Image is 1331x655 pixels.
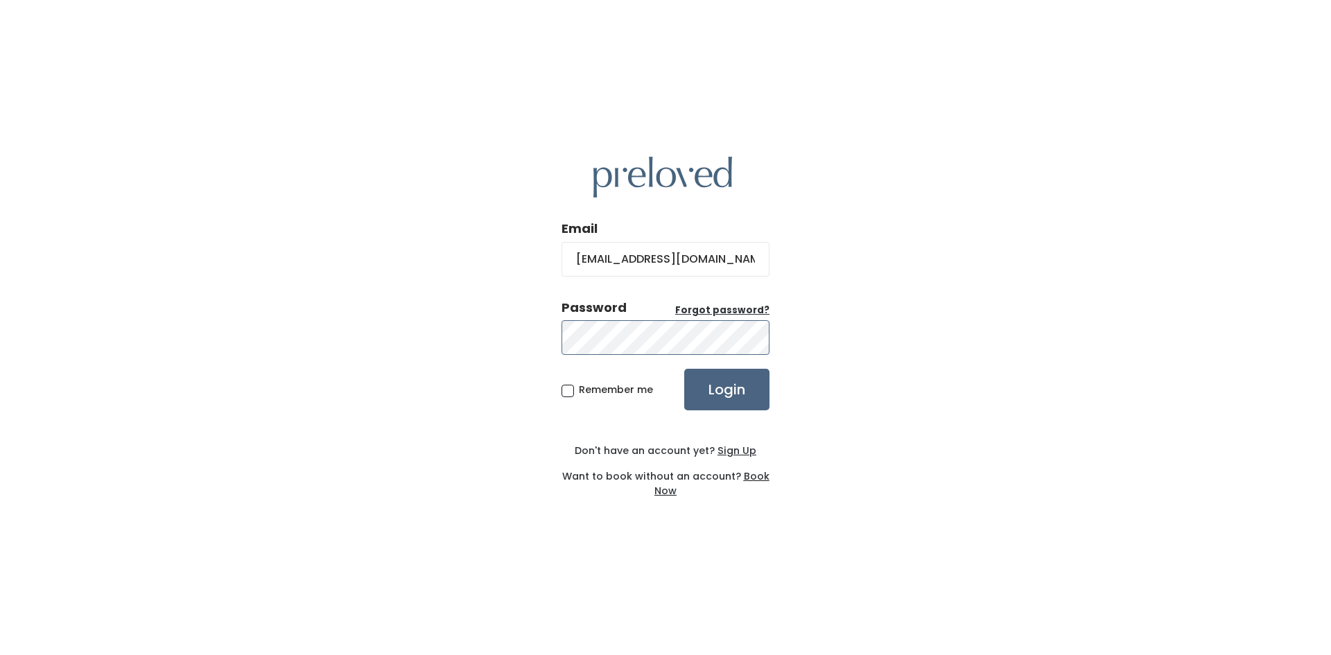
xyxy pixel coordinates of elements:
[562,458,769,498] div: Want to book without an account?
[715,444,756,457] a: Sign Up
[562,299,627,317] div: Password
[579,383,653,396] span: Remember me
[684,369,769,410] input: Login
[717,444,756,457] u: Sign Up
[562,444,769,458] div: Don't have an account yet?
[675,304,769,317] a: Forgot password?
[654,469,769,498] a: Book Now
[593,157,732,198] img: preloved logo
[562,220,598,238] label: Email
